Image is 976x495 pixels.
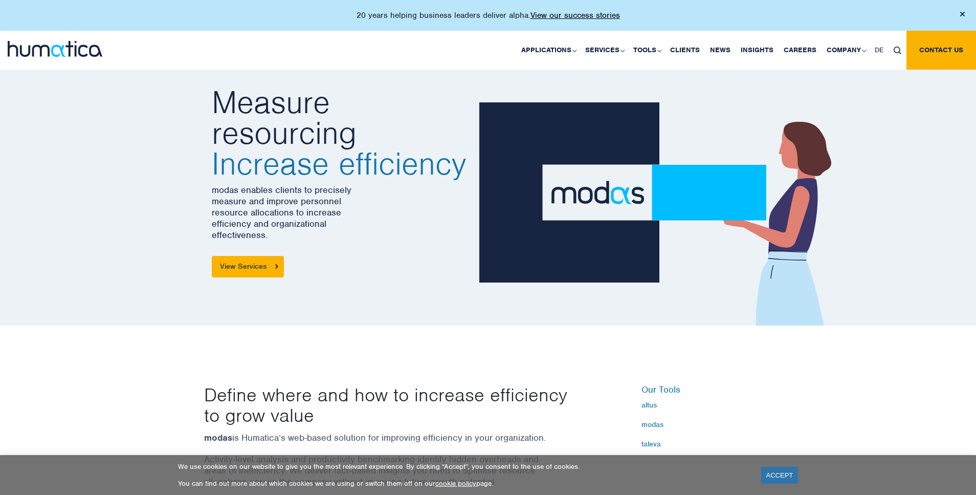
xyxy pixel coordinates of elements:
span: Increase efficiency [212,148,471,179]
strong: modas [204,432,232,443]
h2: Measure resourcing [212,87,471,179]
img: about_banner1 [479,102,848,326]
a: Clients [665,31,705,70]
a: Company [822,31,870,70]
a: Tools [628,31,665,70]
p: Define where and how to increase efficiency to grow value [204,384,578,425]
p: 20 years helping business leaders deliver alpha. [357,10,620,20]
a: altus [641,401,772,409]
p: You can find out more about which cookies we are using or switch them off on our page. [178,479,748,488]
a: View our success stories [530,10,620,20]
span: DE [875,46,883,54]
img: arrowicon [275,264,278,269]
a: Careers [779,31,822,70]
h6: Our Tools [641,384,772,396]
img: logo [8,41,102,57]
a: taleva [641,440,772,448]
p: modas enables clients to precisely measure and improve personnel resource allocations to increase... [212,184,471,241]
p: Activity-level analysis and productivity benchmarking identify hidden overheads and areas of inef... [204,454,552,487]
a: Services [580,31,628,70]
a: modas [641,420,772,428]
a: Insights [736,31,779,70]
a: DE [870,31,889,70]
img: search_icon [894,47,901,54]
a: cookie policy [435,479,476,488]
a: View Services [212,256,284,277]
a: Contact us [906,31,976,70]
p: We use cookies on our website to give you the most relevant experience. By clicking “Accept”, you... [178,462,748,471]
a: ACCEPT [761,467,798,484]
p: is Humatica’s web-based solution for improving efficiency in your organization. [204,432,552,443]
a: News [705,31,736,70]
a: Applications [516,31,580,70]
